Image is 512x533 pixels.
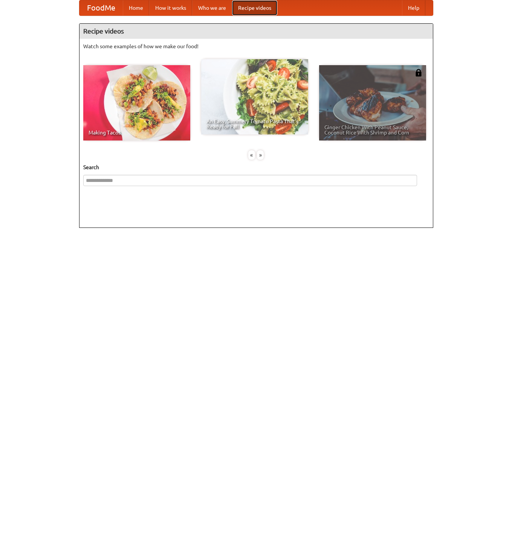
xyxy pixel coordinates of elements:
a: Who we are [192,0,232,15]
span: An Easy, Summery Tomato Pasta That's Ready for Fall [206,119,303,129]
a: Home [123,0,149,15]
span: Making Tacos [89,130,185,135]
a: Recipe videos [232,0,277,15]
img: 483408.png [415,69,422,76]
a: How it works [149,0,192,15]
a: Help [402,0,425,15]
h4: Recipe videos [79,24,433,39]
a: Making Tacos [83,65,190,141]
a: FoodMe [79,0,123,15]
p: Watch some examples of how we make our food! [83,43,429,50]
div: » [257,150,264,160]
a: An Easy, Summery Tomato Pasta That's Ready for Fall [201,59,308,134]
h5: Search [83,163,429,171]
div: « [248,150,255,160]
